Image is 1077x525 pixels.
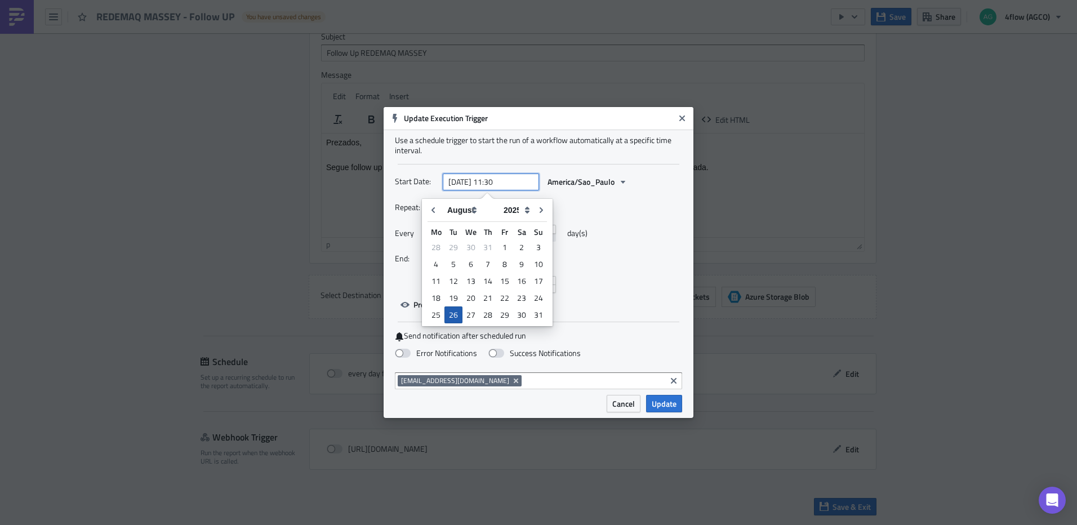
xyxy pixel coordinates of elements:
[513,273,530,290] div: Sat Aug 16 2025
[462,306,479,323] div: Wed Aug 27 2025
[428,239,444,255] div: 28
[530,273,547,290] div: Sun Aug 17 2025
[428,306,444,323] div: Mon Aug 25 2025
[462,307,479,323] div: 27
[443,173,539,190] input: YYYY-MM-DD HH:mm
[612,398,635,410] span: Cancel
[484,226,492,238] abbr: Thursday
[462,273,479,289] div: 13
[444,256,462,273] div: Tue Aug 05 2025
[444,290,462,306] div: Tue Aug 19 2025
[498,202,533,219] select: Year
[496,307,513,323] div: 29
[462,290,479,306] div: Wed Aug 20 2025
[530,239,547,256] div: Sun Aug 03 2025
[548,176,615,188] span: America/Sao_Paulo
[479,239,496,255] div: 31
[428,239,444,256] div: Mon Jul 28 2025
[395,225,437,242] label: Every
[5,29,538,38] p: Segue follow up dos transportes atribuídos com a respectiva localização e/ou previsão de entrega ...
[513,290,530,306] div: 23
[513,306,530,323] div: Sat Aug 30 2025
[479,256,496,272] div: 7
[462,273,479,290] div: Wed Aug 13 2025
[442,202,498,219] select: Month
[444,239,462,255] div: 29
[496,239,513,255] div: 1
[501,226,508,238] abbr: Friday
[607,395,640,412] button: Cancel
[479,306,496,323] div: Thu Aug 28 2025
[513,256,530,272] div: 9
[479,290,496,306] div: Thu Aug 21 2025
[401,376,509,385] span: [EMAIL_ADDRESS][DOMAIN_NAME]
[395,331,682,341] label: Send notification after scheduled run
[428,273,444,290] div: Mon Aug 11 2025
[428,290,444,306] div: 18
[465,226,477,238] abbr: Wednesday
[1039,487,1066,514] div: Open Intercom Messenger
[479,273,496,289] div: 14
[530,290,547,306] div: Sun Aug 24 2025
[444,306,462,323] div: 26
[462,239,479,255] div: 30
[488,348,581,358] label: Success Notifications
[530,273,547,289] div: 17
[513,290,530,306] div: Sat Aug 23 2025
[518,226,526,238] abbr: Saturday
[496,273,513,289] div: 15
[513,239,530,256] div: Sat Aug 02 2025
[428,273,444,289] div: 11
[513,256,530,273] div: Sat Aug 09 2025
[667,374,680,388] button: Clear selected items
[425,202,442,219] button: Go to previous month
[496,256,513,273] div: Fri Aug 08 2025
[496,273,513,290] div: Fri Aug 15 2025
[450,226,457,238] abbr: Tuesday
[496,256,513,272] div: 8
[462,256,479,273] div: Wed Aug 06 2025
[652,398,677,410] span: Update
[395,173,437,190] label: Start Date:
[496,290,513,306] div: 22
[404,113,674,123] h6: Update Execution Trigger
[462,290,479,306] div: 20
[513,239,530,255] div: 2
[395,250,437,267] label: End:
[530,307,547,323] div: 31
[395,296,518,313] button: Preview next scheduled runs
[444,256,462,272] div: 5
[567,225,588,242] span: day(s)
[5,5,538,38] body: Rich Text Area. Press ALT-0 for help.
[428,256,444,272] div: 4
[530,256,547,272] div: 10
[646,395,682,412] button: Update
[530,256,547,273] div: Sun Aug 10 2025
[444,239,462,256] div: Tue Jul 29 2025
[479,256,496,273] div: Thu Aug 07 2025
[462,239,479,256] div: Wed Jul 30 2025
[428,307,444,323] div: 25
[513,273,530,289] div: 16
[428,290,444,306] div: Mon Aug 18 2025
[496,290,513,306] div: Fri Aug 22 2025
[496,306,513,323] div: Fri Aug 29 2025
[496,239,513,256] div: Fri Aug 01 2025
[395,135,682,155] div: Use a schedule trigger to start the run of a workflow automatically at a specific time interval.
[444,273,462,289] div: 12
[479,239,496,256] div: Thu Jul 31 2025
[674,110,691,127] button: Close
[479,307,496,323] div: 28
[395,199,437,216] label: Repeat:
[479,290,496,306] div: 21
[5,5,538,14] p: Prezados,
[534,226,543,238] abbr: Sunday
[542,173,633,190] button: America/Sao_Paulo
[444,273,462,290] div: Tue Aug 12 2025
[479,273,496,290] div: Thu Aug 14 2025
[462,256,479,272] div: 6
[431,226,442,238] abbr: Monday
[428,256,444,273] div: Mon Aug 04 2025
[511,375,522,386] button: Remove Tag
[530,290,547,306] div: 24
